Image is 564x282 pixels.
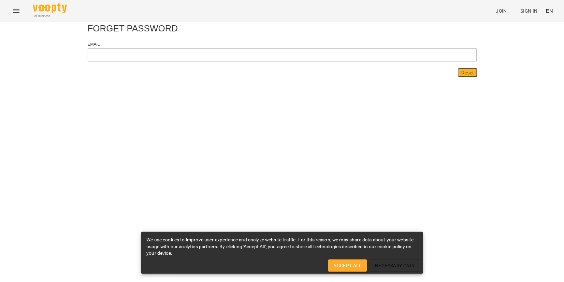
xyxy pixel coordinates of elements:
[518,5,540,17] a: Sign In
[8,3,25,19] button: Menu
[493,5,515,17] a: Join
[33,3,67,13] img: Voopty Logo
[546,7,553,14] span: EN
[459,68,477,77] button: Reset
[33,14,67,18] span: For Business
[88,42,477,47] div: Email
[496,7,507,15] span: Join
[88,22,477,42] div: Forget Password
[520,7,538,15] span: Sign In
[543,4,556,17] button: EN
